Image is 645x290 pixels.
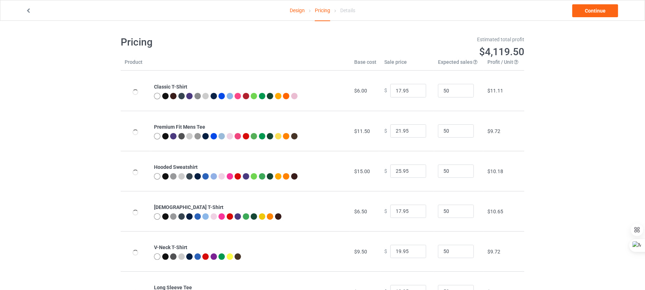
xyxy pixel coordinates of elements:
[572,4,618,17] a: Continue
[154,164,198,170] b: Hooded Sweatshirt
[487,88,503,94] span: $11.11
[290,0,305,20] a: Design
[354,88,367,94] span: $6.00
[154,244,187,250] b: V-Neck T-Shirt
[483,58,524,71] th: Profit / Unit
[354,128,370,134] span: $11.50
[487,209,503,214] span: $10.65
[384,208,387,214] span: $
[487,249,500,255] span: $9.72
[384,88,387,94] span: $
[315,0,330,21] div: Pricing
[384,168,387,174] span: $
[194,133,201,139] img: heather_texture.png
[384,248,387,254] span: $
[194,93,201,99] img: heather_texture.png
[380,58,434,71] th: Sale price
[328,36,525,43] div: Estimated total profit
[434,58,483,71] th: Expected sales
[121,36,318,49] h1: Pricing
[154,204,223,210] b: [DEMOGRAPHIC_DATA] T-Shirt
[487,128,500,134] span: $9.72
[384,128,387,134] span: $
[154,84,187,90] b: Classic T-Shirt
[354,209,367,214] span: $6.50
[350,58,380,71] th: Base cost
[354,249,367,255] span: $9.50
[340,0,355,20] div: Details
[354,168,370,174] span: $15.00
[487,168,503,174] span: $10.18
[479,46,524,58] span: $4,119.50
[121,58,150,71] th: Product
[154,124,205,130] b: Premium Fit Mens Tee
